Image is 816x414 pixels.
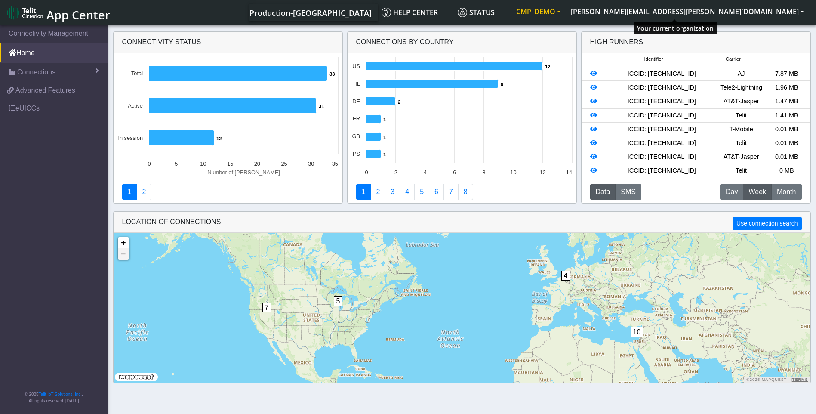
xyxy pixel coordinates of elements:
span: Production-[GEOGRAPHIC_DATA] [249,8,372,18]
text: 10 [510,169,516,176]
nav: Summary paging [122,184,334,200]
div: High Runners [590,37,644,47]
div: 0 MB [764,166,810,176]
div: Connections By Country [348,32,576,53]
button: Month [771,184,801,200]
span: Identifier [644,56,663,63]
text: PS [352,151,360,157]
div: 0.01 MB [764,152,810,162]
text: FR [352,115,360,122]
button: [PERSON_NAME][EMAIL_ADDRESS][PERSON_NAME][DOMAIN_NAME] [566,4,809,19]
text: 14 [566,169,572,176]
a: Zoom in [118,237,129,248]
div: Tele2-Lightning [718,83,764,93]
button: SMS [615,184,641,200]
button: Day [720,184,743,200]
text: GB [352,133,360,139]
button: CMP_DEMO [511,4,566,19]
text: 5 [175,161,178,167]
div: ICCID: [TECHNICAL_ID] [605,83,718,93]
a: Help center [378,4,454,21]
text: 6 [453,169,456,176]
text: 15 [227,161,233,167]
span: Carrier [726,56,741,63]
div: ICCID: [TECHNICAL_ID] [605,111,718,120]
text: 1 [383,135,386,140]
text: 2 [394,169,397,176]
text: IL [355,80,360,87]
text: 30 [308,161,314,167]
text: 8 [482,169,485,176]
div: AJ [718,69,764,79]
text: 33 [329,71,335,77]
nav: Summary paging [356,184,568,200]
span: Status [458,8,495,17]
span: 5 [334,296,343,306]
text: 12 [539,169,545,176]
div: 1.96 MB [764,83,810,93]
text: Number of [PERSON_NAME] [207,169,280,176]
div: Telit [718,166,764,176]
text: 4 [424,169,427,176]
a: Connectivity status [122,184,137,200]
a: Usage per Country [385,184,400,200]
div: ICCID: [TECHNICAL_ID] [605,152,718,162]
img: knowledge.svg [382,8,391,17]
span: Help center [382,8,438,17]
a: Connections By Carrier [400,184,415,200]
div: ICCID: [TECHNICAL_ID] [605,97,718,106]
div: Your current organization [634,22,717,34]
div: LOCATION OF CONNECTIONS [114,212,810,233]
div: ICCID: [TECHNICAL_ID] [605,69,718,79]
a: 14 Days Trend [429,184,444,200]
text: 0 [365,169,368,176]
text: 25 [281,161,287,167]
text: Active [128,102,143,109]
text: 9 [501,82,503,87]
div: 1.47 MB [764,97,810,106]
text: 1 [383,117,386,122]
div: Telit [718,111,764,120]
text: Total [131,70,142,77]
span: Month [777,187,796,197]
a: Deployment status [136,184,151,200]
div: AT&T-Jasper [718,152,764,162]
img: logo-telit-cinterion-gw-new.png [7,6,43,20]
a: Not Connected for 30 days [458,184,473,200]
text: 10 [200,161,206,167]
a: Telit IoT Solutions, Inc. [39,392,82,397]
text: 12 [545,64,550,69]
a: Terms [792,377,808,382]
div: 0.01 MB [764,125,810,134]
text: US [352,63,360,69]
button: Use connection search [733,217,801,230]
span: Advanced Features [15,85,75,96]
div: 1.41 MB [764,111,810,120]
text: DE [352,98,360,105]
a: Usage by Carrier [414,184,429,200]
text: 0 [148,161,151,167]
a: App Center [7,3,109,22]
text: In session [118,135,143,141]
div: ICCID: [TECHNICAL_ID] [605,125,718,134]
span: 7 [262,303,271,312]
text: 2 [398,99,400,105]
div: ©2025 MapQuest, | [744,377,810,383]
span: 10 [631,327,644,337]
text: 35 [332,161,338,167]
text: 20 [254,161,260,167]
div: ICCID: [TECHNICAL_ID] [605,139,718,148]
a: Connections By Country [356,184,371,200]
button: Data [590,184,616,200]
a: Zero Session [443,184,459,200]
span: Day [726,187,738,197]
a: Status [454,4,511,21]
img: status.svg [458,8,467,17]
text: 31 [319,104,324,109]
a: Your current platform instance [249,4,371,21]
div: Connectivity status [114,32,342,53]
div: 7.87 MB [764,69,810,79]
div: T-Mobile [718,125,764,134]
span: App Center [46,7,110,23]
div: AT&T-Jasper [718,97,764,106]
